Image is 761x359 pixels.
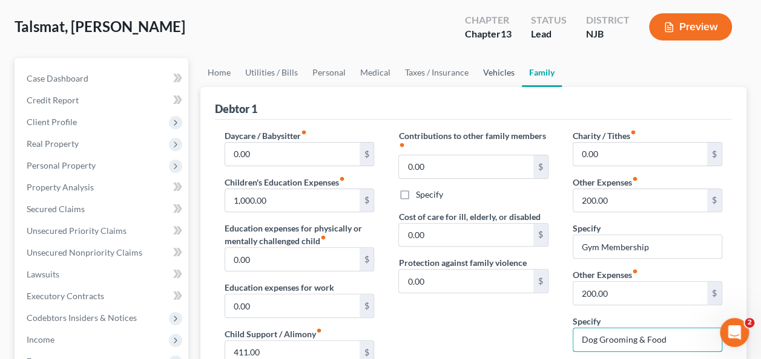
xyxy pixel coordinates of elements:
div: $ [360,143,374,166]
input: -- [399,270,533,293]
input: -- [573,282,707,305]
a: Property Analysis [17,176,188,198]
input: -- [573,189,707,212]
label: Daycare / Babysitter [225,129,307,142]
span: Case Dashboard [27,73,88,83]
span: 13 [501,28,512,39]
span: Talsmat, [PERSON_NAME] [15,18,185,35]
input: Specify... [573,235,722,258]
input: -- [573,143,707,166]
i: fiber_manual_record [398,142,404,148]
div: $ [533,155,548,178]
label: Cost of care for ill, elderly, or disabled [398,210,540,223]
span: Executory Contracts [27,291,104,301]
span: Credit Report [27,95,79,105]
input: -- [225,189,359,212]
span: Property Analysis [27,182,94,192]
span: Lawsuits [27,269,59,279]
input: -- [225,294,359,317]
div: District [586,13,630,27]
label: Child Support / Alimony [225,328,322,340]
a: Taxes / Insurance [398,58,476,87]
i: fiber_manual_record [316,328,322,334]
input: -- [399,224,533,247]
div: $ [707,143,722,166]
span: Unsecured Priority Claims [27,225,127,236]
span: Real Property [27,138,79,149]
span: Codebtors Insiders & Notices [27,312,137,323]
a: Home [200,58,238,87]
a: Personal [305,58,353,87]
div: $ [360,248,374,271]
i: fiber_manual_record [630,129,636,135]
a: Family [522,58,562,87]
input: -- [225,143,359,166]
iframe: Intercom live chat [720,318,749,347]
span: Income [27,334,54,344]
i: fiber_manual_record [632,268,638,274]
label: Contributions to other family members [398,129,548,155]
div: Debtor 1 [215,102,257,116]
i: fiber_manual_record [339,176,345,182]
div: $ [360,294,374,317]
div: Status [531,13,567,27]
label: Specify [573,315,601,328]
a: Case Dashboard [17,68,188,89]
a: Medical [353,58,398,87]
div: $ [707,189,722,212]
div: $ [533,270,548,293]
div: $ [360,189,374,212]
span: Client Profile [27,117,77,127]
a: Unsecured Nonpriority Claims [17,242,188,264]
input: -- [399,155,533,178]
div: Chapter [465,13,512,27]
label: Education expenses for work [225,281,334,294]
label: Charity / Tithes [573,129,636,142]
label: Other Expenses [573,176,638,189]
span: Personal Property [27,160,96,170]
label: Education expenses for physically or mentally challenged child [225,222,374,247]
span: Secured Claims [27,204,85,214]
div: NJB [586,27,630,41]
a: Secured Claims [17,198,188,220]
span: Unsecured Nonpriority Claims [27,247,142,257]
i: fiber_manual_record [301,129,307,135]
i: fiber_manual_record [320,234,326,241]
input: -- [225,248,359,271]
button: Preview [649,13,732,40]
a: Vehicles [476,58,522,87]
a: Lawsuits [17,264,188,285]
a: Unsecured Priority Claims [17,220,188,242]
div: Lead [531,27,567,41]
label: Protection against family violence [398,256,526,269]
a: Executory Contracts [17,285,188,307]
div: $ [533,224,548,247]
input: Specify... [573,328,722,351]
a: Credit Report [17,89,188,111]
label: Specify [415,189,443,201]
div: $ [707,282,722,305]
span: 2 [745,318,754,328]
a: Utilities / Bills [238,58,305,87]
div: Chapter [465,27,512,41]
label: Children's Education Expenses [225,176,345,189]
label: Other Expenses [573,268,638,281]
i: fiber_manual_record [632,176,638,182]
label: Specify [573,222,601,234]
